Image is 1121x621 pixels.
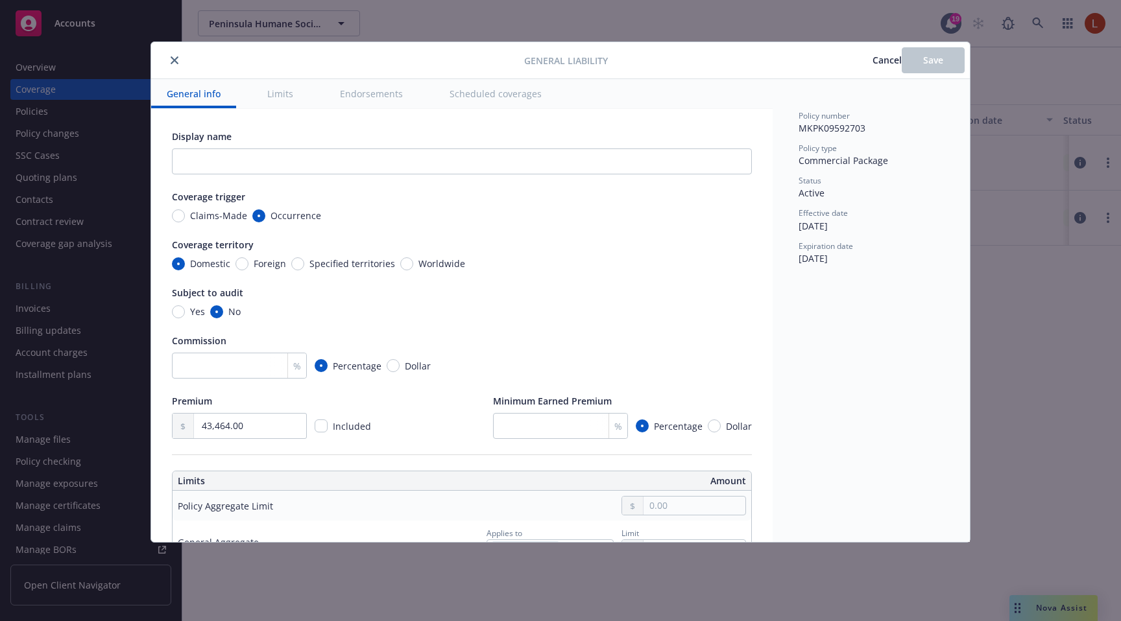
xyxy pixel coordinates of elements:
[799,240,853,252] span: Expiration date
[172,334,226,347] span: Commission
[644,540,745,558] input: 0.00
[172,257,185,270] input: Domestic
[271,209,321,222] span: Occurrence
[172,287,243,299] span: Subject to audit
[291,257,304,270] input: Specified territories
[315,359,328,372] input: Percentage
[493,395,612,407] span: Minimum Earned Premium
[572,541,587,557] a: close
[524,54,608,67] span: General Liability
[799,252,828,264] span: [DATE]
[172,209,185,222] input: Claims-Made
[799,154,888,167] span: Commercial Package
[190,257,230,270] span: Domestic
[172,305,185,318] input: Yes
[799,187,825,199] span: Active
[644,497,745,515] input: 0.00
[254,257,286,270] span: Foreign
[387,359,400,372] input: Dollar
[151,79,236,108] button: General info
[799,175,821,186] span: Status
[434,79,557,108] button: Scheduled coverages
[190,209,247,222] span: Claims-Made
[167,53,182,68] button: close
[252,79,309,108] button: Limits
[708,419,721,432] input: Dollar
[178,499,273,513] div: Policy Aggregate Limit
[333,359,381,373] span: Percentage
[468,471,751,491] th: Amount
[172,191,245,203] span: Coverage trigger
[405,359,431,373] span: Dollar
[235,257,248,270] input: Foreign
[190,305,205,318] span: Yes
[418,257,465,270] span: Worldwide
[194,414,306,438] input: 0.00
[178,535,259,549] div: General Aggregate
[799,143,837,154] span: Policy type
[172,395,212,407] span: Premium
[172,239,254,251] span: Coverage territory
[873,54,902,66] span: Cancel
[333,420,371,432] span: Included
[902,47,965,73] button: Save
[621,528,639,539] span: Limit
[799,122,865,134] span: MKPK09592703
[799,220,828,232] span: [DATE]
[726,419,752,433] span: Dollar
[400,257,413,270] input: Worldwide
[228,305,241,318] span: No
[799,110,850,121] span: Policy number
[636,419,649,432] input: Percentage
[210,305,223,318] input: No
[799,207,848,218] span: Effective date
[293,359,301,373] span: %
[324,79,418,108] button: Endorsements
[172,130,232,143] span: Display name
[543,541,559,557] div: Remove [object Object]
[252,209,265,222] input: Occurrence
[923,54,943,66] span: Save
[614,419,622,433] span: %
[487,528,522,539] span: Applies to
[309,257,395,270] span: Specified territories
[873,47,902,73] button: Cancel
[654,419,703,433] span: Percentage
[173,471,404,491] th: Limits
